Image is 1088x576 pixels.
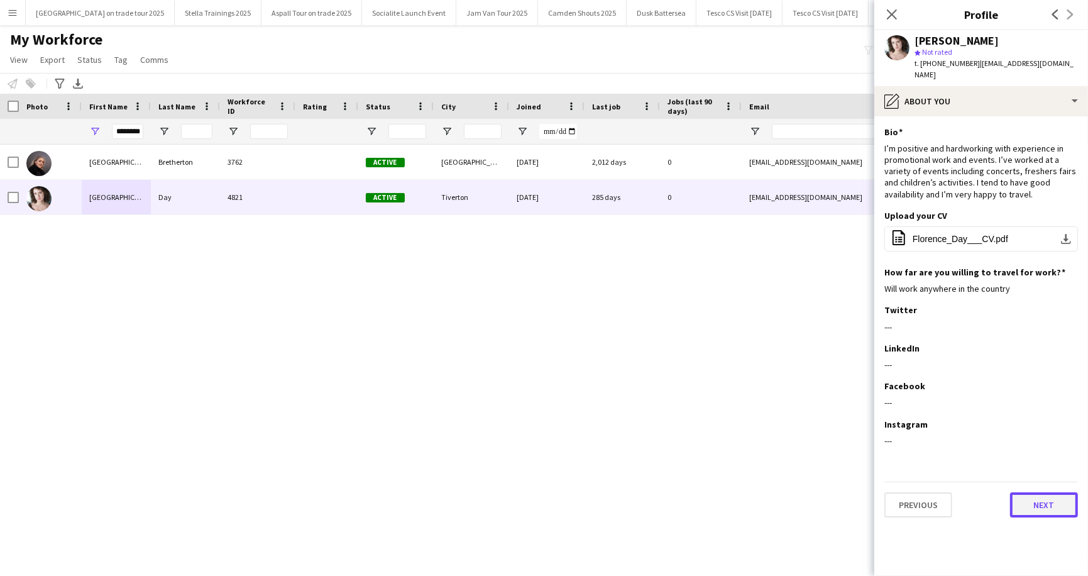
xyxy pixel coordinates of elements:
[517,102,541,111] span: Joined
[158,126,170,137] button: Open Filter Menu
[366,126,377,137] button: Open Filter Menu
[915,58,1074,79] span: | [EMAIL_ADDRESS][DOMAIN_NAME]
[366,102,390,111] span: Status
[109,52,133,68] a: Tag
[77,54,102,65] span: Status
[915,58,980,68] span: t. [PHONE_NUMBER]
[82,145,151,179] div: [GEOGRAPHIC_DATA]
[26,102,48,111] span: Photo
[72,52,107,68] a: Status
[884,226,1078,252] button: Florence_Day___CV.pdf
[40,54,65,65] span: Export
[884,419,928,430] h3: Instagram
[151,180,220,214] div: Day
[772,124,986,139] input: Email Filter Input
[5,52,33,68] a: View
[388,124,426,139] input: Status Filter Input
[303,102,327,111] span: Rating
[509,180,585,214] div: [DATE]
[135,52,173,68] a: Comms
[884,359,1078,370] div: ---
[585,145,660,179] div: 2,012 days
[441,126,453,137] button: Open Filter Menu
[749,126,761,137] button: Open Filter Menu
[742,145,993,179] div: [EMAIL_ADDRESS][DOMAIN_NAME]
[884,343,920,354] h3: LinkedIn
[26,151,52,176] img: Florence Bretherton
[668,97,719,116] span: Jobs (last 90 days)
[660,180,742,214] div: 0
[35,52,70,68] a: Export
[366,158,405,167] span: Active
[884,397,1078,408] div: ---
[884,143,1078,200] div: I’m positive and hardworking with experience in promotional work and events. I’ve worked at a var...
[538,1,627,25] button: Camden Shouts 2025
[696,1,783,25] button: Tesco CS Visit [DATE]
[10,30,102,49] span: My Workforce
[1010,492,1078,518] button: Next
[915,35,999,47] div: [PERSON_NAME]
[869,1,982,25] button: Tesco CS Photography [DATE]
[539,124,577,139] input: Joined Filter Input
[884,304,917,316] h3: Twitter
[783,1,869,25] button: Tesco CS Visit [DATE]
[26,1,175,25] button: [GEOGRAPHIC_DATA] on trade tour 2025
[517,126,528,137] button: Open Filter Menu
[181,124,212,139] input: Last Name Filter Input
[464,124,502,139] input: City Filter Input
[89,102,128,111] span: First Name
[261,1,362,25] button: Aspall Tour on trade 2025
[140,54,168,65] span: Comms
[434,145,509,179] div: [GEOGRAPHIC_DATA]
[742,180,993,214] div: [EMAIL_ADDRESS][DOMAIN_NAME]
[26,186,52,211] img: Florence Day
[884,283,1078,294] div: Will work anywhere in the country
[362,1,456,25] button: Socialite Launch Event
[434,180,509,214] div: Tiverton
[884,435,1078,446] div: ---
[884,380,925,392] h3: Facebook
[874,86,1088,116] div: About you
[884,126,903,138] h3: Bio
[913,234,1008,244] span: Florence_Day___CV.pdf
[250,124,288,139] input: Workforce ID Filter Input
[70,76,85,91] app-action-btn: Export XLSX
[884,267,1065,278] h3: How far are you willing to travel for work?
[627,1,696,25] button: Dusk Battersea
[228,97,273,116] span: Workforce ID
[441,102,456,111] span: City
[366,193,405,202] span: Active
[874,6,1088,23] h3: Profile
[151,145,220,179] div: Bretherton
[884,492,952,518] button: Previous
[220,145,295,179] div: 3762
[175,1,261,25] button: Stella Trainings 2025
[112,124,143,139] input: First Name Filter Input
[82,180,151,214] div: [GEOGRAPHIC_DATA]
[922,47,952,57] span: Not rated
[592,102,620,111] span: Last job
[660,145,742,179] div: 0
[220,180,295,214] div: 4821
[10,54,28,65] span: View
[509,145,585,179] div: [DATE]
[884,321,1078,333] div: ---
[456,1,538,25] button: Jam Van Tour 2025
[89,126,101,137] button: Open Filter Menu
[228,126,239,137] button: Open Filter Menu
[52,76,67,91] app-action-btn: Advanced filters
[158,102,195,111] span: Last Name
[114,54,128,65] span: Tag
[884,210,947,221] h3: Upload your CV
[585,180,660,214] div: 285 days
[749,102,769,111] span: Email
